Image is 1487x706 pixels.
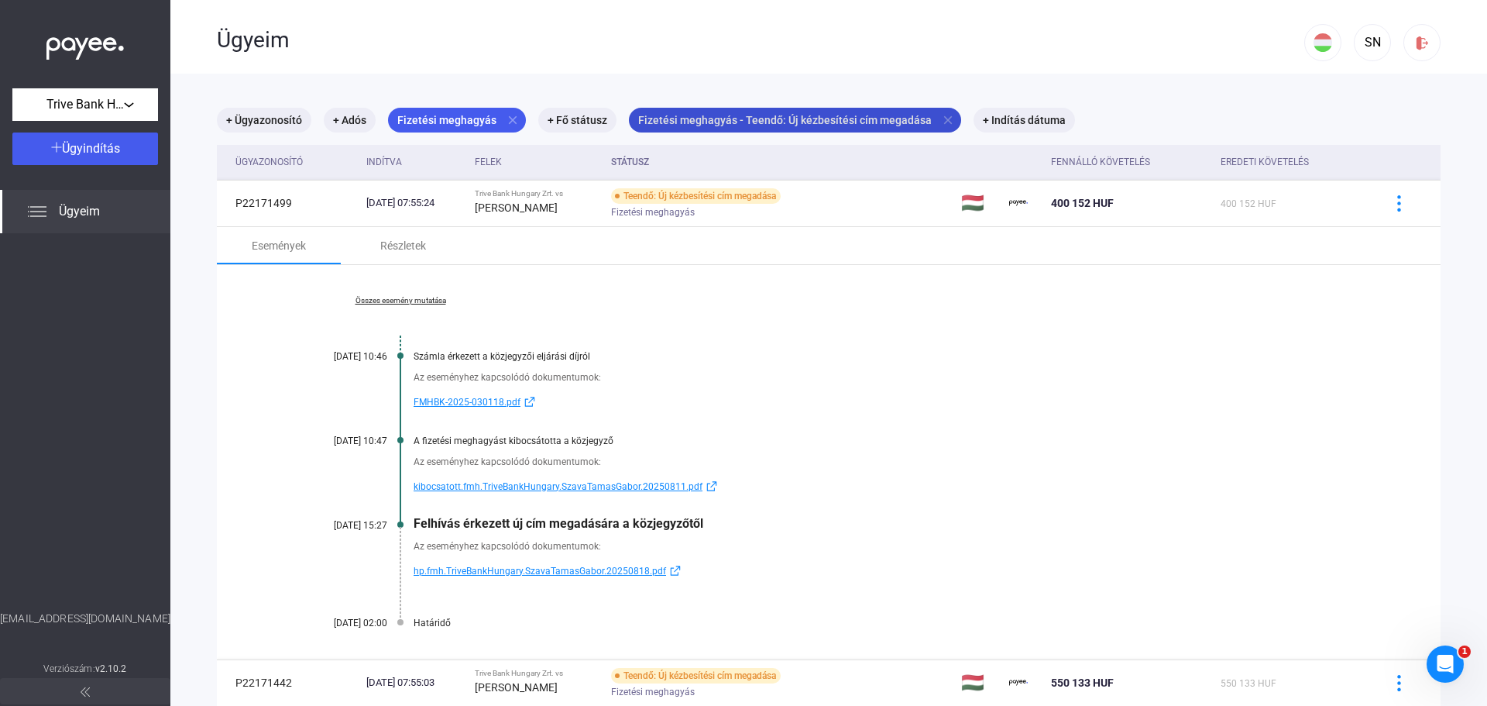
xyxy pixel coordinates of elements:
[414,562,1363,580] a: hp.fmh.TriveBankHungary.SzavaTamasGabor.20250818.pdfexternal-link-blue
[95,663,127,674] strong: v2.10.2
[62,141,120,156] span: Ügyindítás
[28,202,46,221] img: list.svg
[414,370,1363,385] div: Az eseményhez kapcsolódó dokumentumok:
[294,520,387,531] div: [DATE] 15:27
[1427,646,1464,683] iframe: Intercom live chat
[414,436,1363,446] div: A fizetési meghagyást kibocsátotta a közjegyző
[380,236,426,255] div: Részletek
[475,669,599,678] div: Trive Bank Hungary Zrt. vs
[611,668,781,684] div: Teendő: Új kézbesítési cím megadása
[1221,198,1276,209] span: 400 152 HUF
[414,477,702,496] span: kibocsatott.fmh.TriveBankHungary.SzavaTamasGabor.20250811.pdf
[1458,646,1471,658] span: 1
[941,113,955,127] mat-icon: close
[475,153,502,171] div: Felek
[611,683,695,701] span: Fizetési meghagyás
[475,189,599,198] div: Trive Bank Hungary Zrt. vs
[46,95,124,114] span: Trive Bank Hungary Zrt.
[294,618,387,629] div: [DATE] 02:00
[46,29,124,60] img: white-payee-white-dot.svg
[217,660,360,706] td: P22171442
[475,201,558,214] strong: [PERSON_NAME]
[414,454,1363,470] div: Az eseményhez kapcsolódó dokumentumok:
[1009,194,1028,212] img: payee-logo
[366,153,402,171] div: Indítva
[538,108,616,133] mat-chip: + Fő státusz
[294,436,387,446] div: [DATE] 10:47
[475,153,599,171] div: Felek
[475,681,558,694] strong: [PERSON_NAME]
[1382,666,1415,699] button: more-blue
[702,480,721,492] img: external-link-blue
[1391,195,1407,212] img: more-blue
[12,88,158,121] button: Trive Bank Hungary Zrt.
[1221,153,1309,171] div: Eredeti követelés
[59,202,100,221] span: Ügyeim
[324,108,376,133] mat-chip: + Adós
[629,108,961,133] mat-chip: Fizetési meghagyás - Teendő: Új kézbesítési cím megadása
[1304,24,1341,61] button: HU
[1354,24,1391,61] button: SN
[217,108,311,133] mat-chip: + Ügyazonosító
[252,236,306,255] div: Események
[506,113,520,127] mat-icon: close
[366,195,462,211] div: [DATE] 07:55:24
[605,145,955,180] th: Státusz
[217,180,360,226] td: P22171499
[294,296,507,305] a: Összes esemény mutatása
[388,108,526,133] mat-chip: Fizetési meghagyás
[414,393,520,412] span: FMHBK-2025-030118.pdf
[366,675,462,691] div: [DATE] 07:55:03
[1359,33,1386,52] div: SN
[414,562,666,580] span: hp.fmh.TriveBankHungary.SzavaTamasGabor.20250818.pdf
[1051,197,1114,209] span: 400 152 HUF
[1221,153,1363,171] div: Eredeti követelés
[414,477,1363,496] a: kibocsatott.fmh.TriveBankHungary.SzavaTamasGabor.20250811.pdfexternal-link-blue
[217,27,1304,53] div: Ügyeim
[666,565,685,577] img: external-link-blue
[1314,33,1332,52] img: HU
[414,393,1363,412] a: FMHBK-2025-030118.pdfexternal-link-blue
[974,108,1075,133] mat-chip: + Indítás dátuma
[1382,187,1415,219] button: more-blue
[611,188,781,204] div: Teendő: Új kézbesítési cím megadása
[81,687,90,697] img: arrow-double-left-grey.svg
[366,153,462,171] div: Indítva
[414,516,1363,531] div: Felhívás érkezett új cím megadására a közjegyzőtől
[294,351,387,362] div: [DATE] 10:46
[51,142,62,153] img: plus-white.svg
[1051,153,1150,171] div: Fennálló követelés
[1009,673,1028,692] img: payee-logo
[1221,678,1276,689] span: 550 133 HUF
[414,618,1363,629] div: Határidő
[1391,675,1407,691] img: more-blue
[12,133,158,165] button: Ügyindítás
[955,180,1003,226] td: 🇭🇺
[1403,24,1441,61] button: logout-red
[520,396,539,408] img: external-link-blue
[611,203,695,222] span: Fizetési meghagyás
[235,153,303,171] div: Ügyazonosító
[414,539,1363,554] div: Az eseményhez kapcsolódó dokumentumok:
[235,153,354,171] div: Ügyazonosító
[955,660,1003,706] td: 🇭🇺
[1051,153,1208,171] div: Fennálló követelés
[1414,35,1430,51] img: logout-red
[414,351,1363,362] div: Számla érkezett a közjegyzői eljárási díjról
[1051,677,1114,689] span: 550 133 HUF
